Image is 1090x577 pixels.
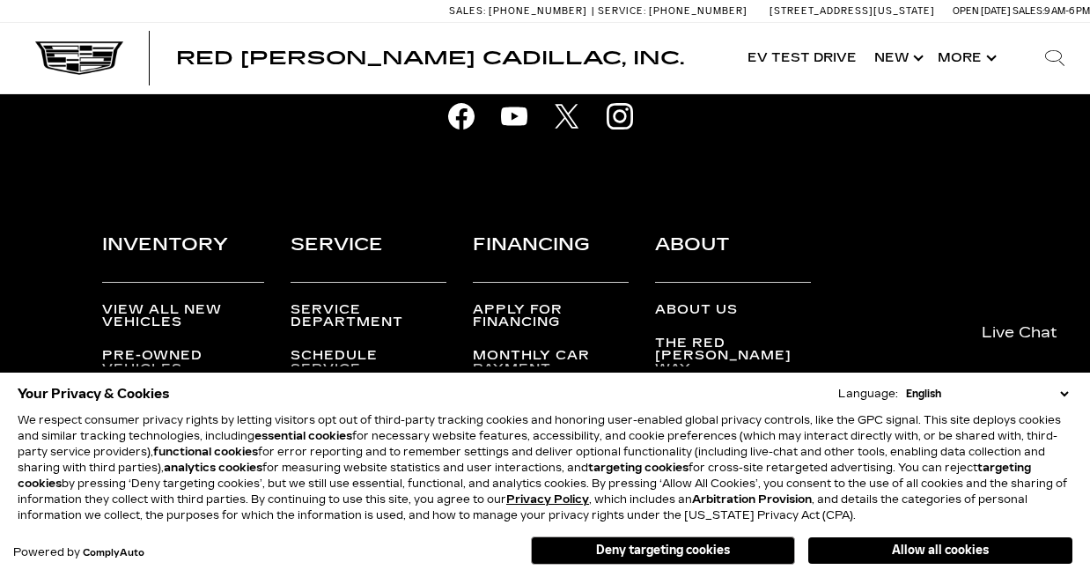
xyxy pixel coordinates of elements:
a: Privacy Policy [506,493,589,506]
a: instagram [598,94,642,138]
h3: Inventory [102,230,264,282]
a: Apply for Financing [473,304,629,329]
span: Live Chat [973,322,1066,343]
a: About Us [655,304,811,316]
div: Powered by [13,547,144,559]
p: We respect consumer privacy rights by letting visitors opt out of third-party tracking cookies an... [18,412,1072,523]
a: The Red [PERSON_NAME] Way [655,337,811,375]
a: Live Chat [962,312,1077,353]
a: View All New Vehicles [102,304,264,329]
span: [PHONE_NUMBER] [649,5,748,17]
span: Red [PERSON_NAME] Cadillac, Inc. [176,48,684,69]
a: Monthly Car Payment Calculator [473,350,629,388]
button: More [929,23,1002,93]
span: Open [DATE] [953,5,1011,17]
a: Schedule Service [291,350,446,375]
strong: functional cookies [153,446,258,458]
button: Allow all cookies [808,537,1072,564]
span: 9 AM-6 PM [1044,5,1090,17]
span: Sales: [449,5,486,17]
img: Cadillac Dark Logo with Cadillac White Text [35,41,123,75]
span: [PHONE_NUMBER] [489,5,587,17]
a: youtube [492,94,536,138]
a: Sales: [PHONE_NUMBER] [449,6,592,16]
div: Language: [838,388,898,399]
select: Language Select [902,386,1072,402]
h3: About [655,230,811,282]
h3: Financing [473,230,629,282]
a: EV Test Drive [739,23,865,93]
a: New [865,23,929,93]
strong: Arbitration Provision [692,493,812,506]
span: Service: [598,5,646,17]
strong: essential cookies [254,430,352,442]
a: facebook [439,94,483,138]
button: Deny targeting cookies [531,536,795,565]
a: Service Department [291,304,446,329]
a: Pre-Owned Vehicles [102,350,264,375]
a: Service: [PHONE_NUMBER] [592,6,752,16]
a: [STREET_ADDRESS][US_STATE] [770,5,935,17]
span: Your Privacy & Cookies [18,381,170,406]
span: Sales: [1013,5,1044,17]
a: X [545,94,589,138]
a: Red [PERSON_NAME] Cadillac, Inc. [176,49,684,67]
h3: Service [291,230,446,282]
strong: analytics cookies [164,462,262,474]
strong: targeting cookies [588,462,689,474]
a: ComplyAuto [83,548,144,559]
